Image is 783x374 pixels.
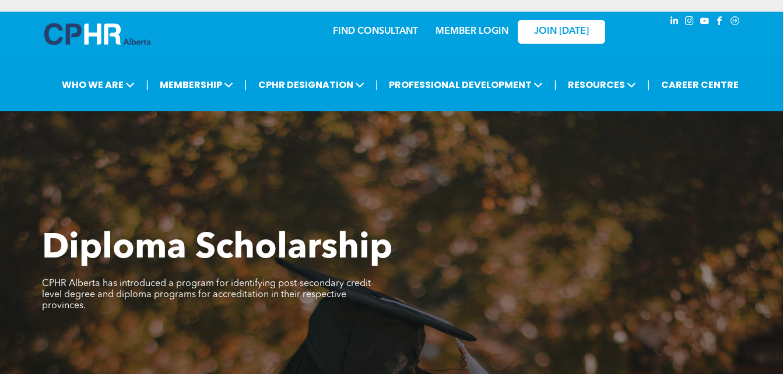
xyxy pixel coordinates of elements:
a: FIND CONSULTANT [333,27,418,36]
li: | [647,73,650,97]
li: | [244,73,247,97]
span: RESOURCES [564,74,640,96]
a: CAREER CENTRE [658,74,742,96]
span: JOIN [DATE] [534,26,589,37]
img: A blue and white logo for cp alberta [44,23,150,45]
li: | [375,73,378,97]
a: JOIN [DATE] [518,20,605,44]
a: youtube [698,15,711,30]
span: WHO WE ARE [58,74,138,96]
a: Social network [729,15,742,30]
li: | [146,73,149,97]
span: Diploma Scholarship [42,231,392,266]
span: CPHR DESIGNATION [255,74,368,96]
li: | [554,73,557,97]
a: linkedin [668,15,681,30]
a: instagram [683,15,696,30]
span: MEMBERSHIP [156,74,237,96]
span: CPHR Alberta has introduced a program for identifying post-secondary credit-level degree and dipl... [42,279,374,311]
span: PROFESSIONAL DEVELOPMENT [385,74,546,96]
a: facebook [714,15,726,30]
a: MEMBER LOGIN [436,27,508,36]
